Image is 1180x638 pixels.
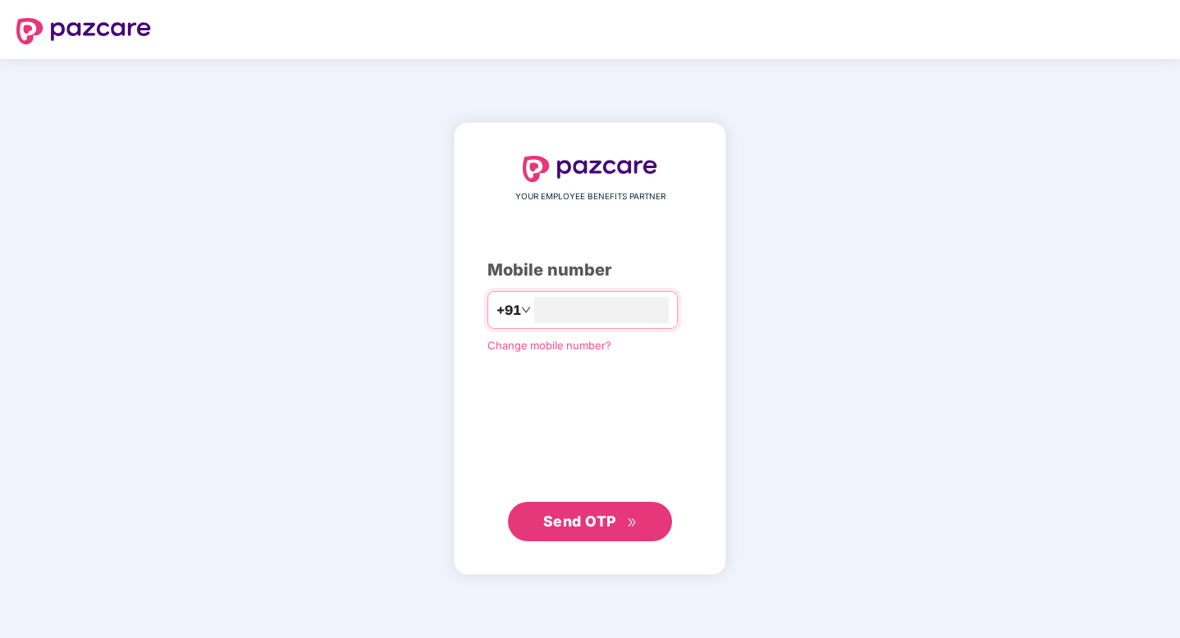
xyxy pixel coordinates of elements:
[543,513,616,530] span: Send OTP
[496,300,521,321] span: +91
[508,502,672,541] button: Send OTPdouble-right
[515,190,665,203] span: YOUR EMPLOYEE BENEFITS PARTNER
[487,339,611,352] a: Change mobile number?
[16,18,151,44] img: logo
[523,156,657,182] img: logo
[627,517,638,528] span: double-right
[521,305,531,315] span: down
[487,257,693,283] div: Mobile number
